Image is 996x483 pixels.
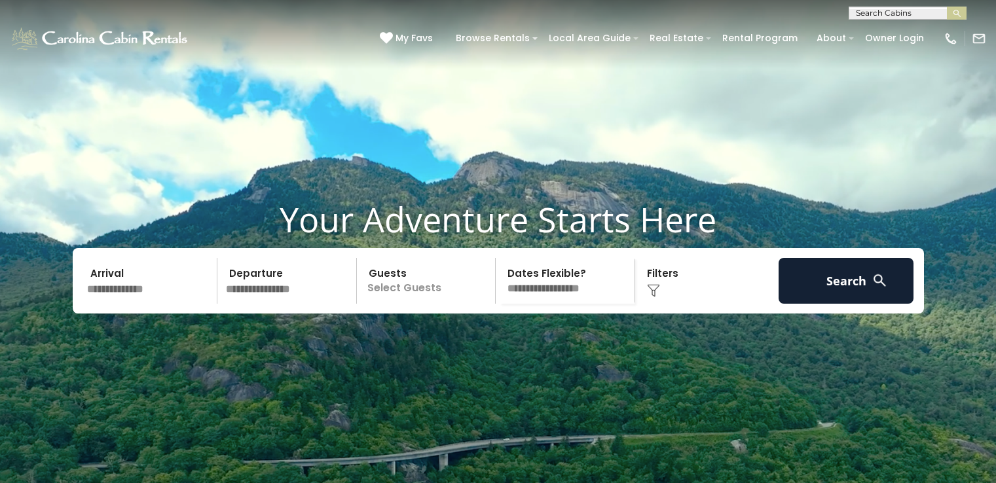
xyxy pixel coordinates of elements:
h1: Your Adventure Starts Here [10,199,986,240]
a: Browse Rentals [449,28,536,48]
img: mail-regular-white.png [972,31,986,46]
a: Rental Program [716,28,804,48]
button: Search [779,258,914,304]
span: My Favs [396,31,433,45]
img: phone-regular-white.png [944,31,958,46]
a: About [810,28,853,48]
a: Local Area Guide [542,28,637,48]
p: Select Guests [361,258,496,304]
img: filter--v1.png [647,284,660,297]
a: Owner Login [858,28,931,48]
a: Real Estate [643,28,710,48]
a: My Favs [380,31,436,46]
img: search-regular-white.png [872,272,888,289]
img: White-1-1-2.png [10,26,191,52]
